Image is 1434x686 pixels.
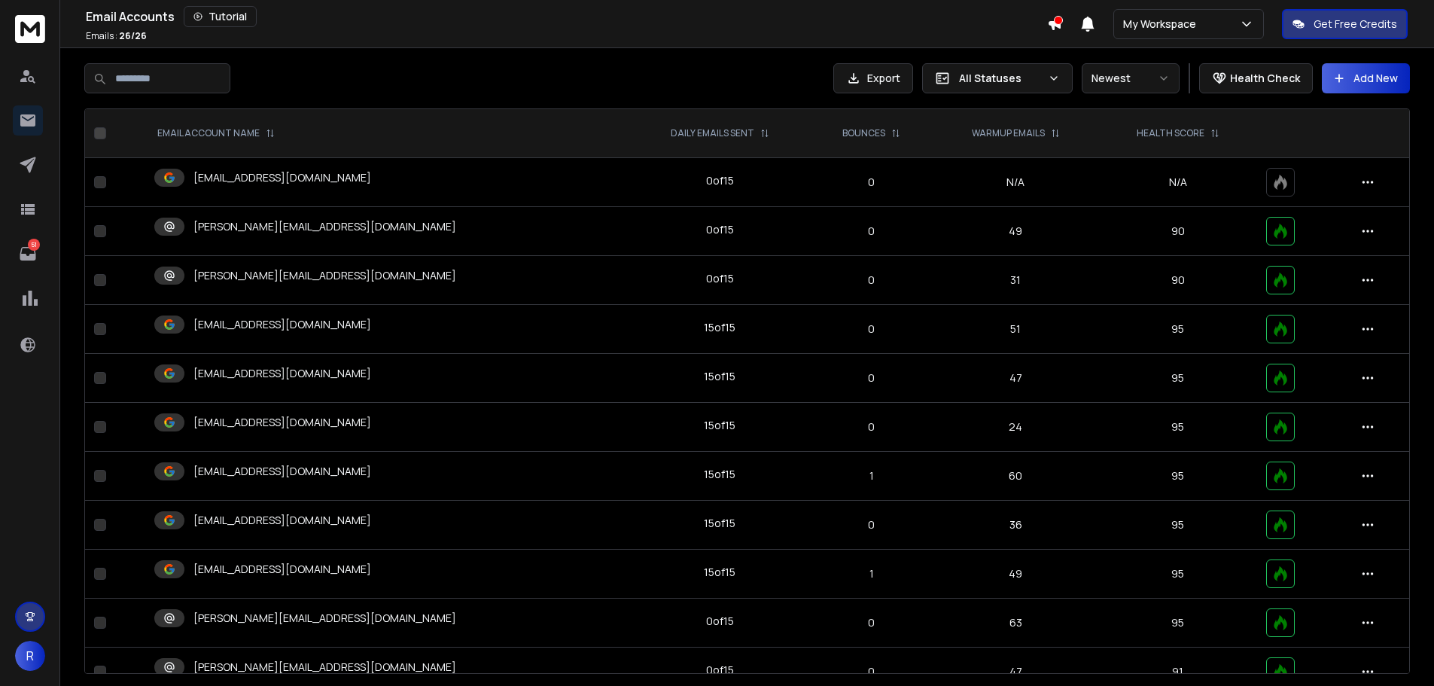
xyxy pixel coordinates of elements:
[1099,501,1258,550] td: 95
[933,354,1099,403] td: 47
[1282,9,1408,39] button: Get Free Credits
[1099,256,1258,305] td: 90
[671,127,754,139] p: DAILY EMAILS SENT
[933,550,1099,599] td: 49
[13,239,43,269] a: 51
[1099,207,1258,256] td: 90
[1099,550,1258,599] td: 95
[933,158,1099,207] td: N/A
[1137,127,1204,139] p: HEALTH SCORE
[933,207,1099,256] td: 49
[972,127,1045,139] p: WARMUP EMAILS
[119,29,147,42] span: 26 / 26
[933,256,1099,305] td: 31
[820,517,924,532] p: 0
[1099,599,1258,648] td: 95
[86,30,147,42] p: Emails :
[706,614,734,629] div: 0 of 15
[1314,17,1397,32] p: Get Free Credits
[1099,305,1258,354] td: 95
[193,366,371,381] p: [EMAIL_ADDRESS][DOMAIN_NAME]
[820,224,924,239] p: 0
[15,641,45,671] button: R
[157,127,275,139] div: EMAIL ACCOUNT NAME
[820,468,924,483] p: 1
[1099,354,1258,403] td: 95
[706,663,734,678] div: 0 of 15
[1108,175,1249,190] p: N/A
[706,222,734,237] div: 0 of 15
[193,415,371,430] p: [EMAIL_ADDRESS][DOMAIN_NAME]
[933,599,1099,648] td: 63
[704,467,735,482] div: 15 of 15
[193,611,456,626] p: [PERSON_NAME][EMAIL_ADDRESS][DOMAIN_NAME]
[184,6,257,27] button: Tutorial
[704,516,735,531] div: 15 of 15
[193,660,456,675] p: [PERSON_NAME][EMAIL_ADDRESS][DOMAIN_NAME]
[86,6,1047,27] div: Email Accounts
[1082,63,1180,93] button: Newest
[933,452,1099,501] td: 60
[842,127,885,139] p: BOUNCES
[704,320,735,335] div: 15 of 15
[933,403,1099,452] td: 24
[704,369,735,384] div: 15 of 15
[704,565,735,580] div: 15 of 15
[1199,63,1313,93] button: Health Check
[933,305,1099,354] td: 51
[193,317,371,332] p: [EMAIL_ADDRESS][DOMAIN_NAME]
[193,219,456,234] p: [PERSON_NAME][EMAIL_ADDRESS][DOMAIN_NAME]
[820,664,924,679] p: 0
[706,271,734,286] div: 0 of 15
[706,173,734,188] div: 0 of 15
[193,562,371,577] p: [EMAIL_ADDRESS][DOMAIN_NAME]
[704,418,735,433] div: 15 of 15
[820,322,924,337] p: 0
[1099,452,1258,501] td: 95
[1322,63,1410,93] button: Add New
[28,239,40,251] p: 51
[820,615,924,630] p: 0
[1099,403,1258,452] td: 95
[193,464,371,479] p: [EMAIL_ADDRESS][DOMAIN_NAME]
[1123,17,1202,32] p: My Workspace
[193,170,371,185] p: [EMAIL_ADDRESS][DOMAIN_NAME]
[820,273,924,288] p: 0
[820,566,924,581] p: 1
[193,268,456,283] p: [PERSON_NAME][EMAIL_ADDRESS][DOMAIN_NAME]
[1230,71,1300,86] p: Health Check
[833,63,913,93] button: Export
[193,513,371,528] p: [EMAIL_ADDRESS][DOMAIN_NAME]
[933,501,1099,550] td: 36
[820,419,924,434] p: 0
[959,71,1042,86] p: All Statuses
[820,175,924,190] p: 0
[820,370,924,386] p: 0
